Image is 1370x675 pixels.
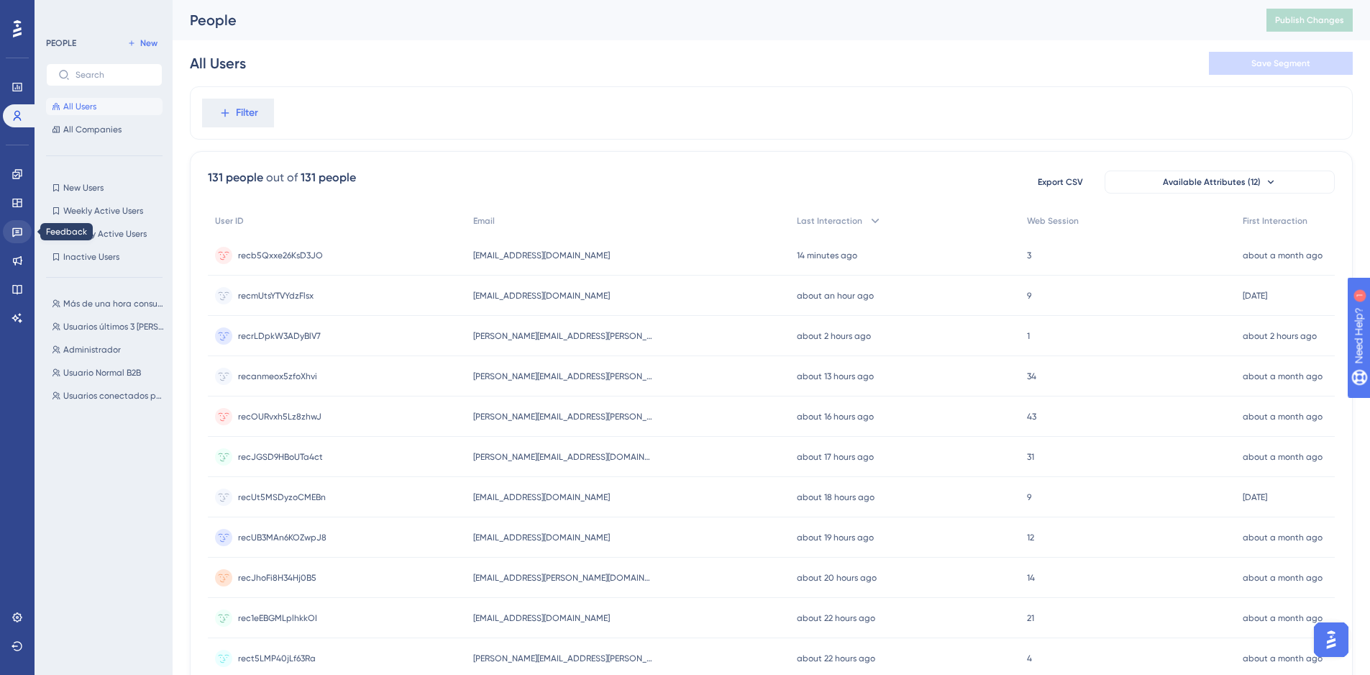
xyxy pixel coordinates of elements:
div: 131 people [208,169,263,186]
span: 9 [1027,491,1031,503]
span: [EMAIL_ADDRESS][PERSON_NAME][DOMAIN_NAME] [473,572,653,584]
span: recb5Qxxe26KsD3JO [238,250,323,261]
span: Save Segment [1251,58,1310,69]
time: about 22 hours ago [797,613,875,623]
time: about a month ago [1243,371,1323,381]
span: recOURvxh5Lz8zhwJ [238,411,321,422]
span: [PERSON_NAME][EMAIL_ADDRESS][PERSON_NAME][DOMAIN_NAME] [473,411,653,422]
button: Usuario Normal B2B [46,364,171,381]
time: about a month ago [1243,533,1323,543]
button: Publish Changes [1266,9,1353,32]
button: Weekly Active Users [46,202,163,219]
span: 4 [1027,653,1032,664]
span: rect5LMP40jLf63Ra [238,653,316,664]
span: All Companies [63,124,122,135]
time: about 17 hours ago [797,452,874,462]
time: about 19 hours ago [797,533,874,543]
iframe: UserGuiding AI Assistant Launcher [1310,618,1353,661]
button: Usuarios últimos 3 [PERSON_NAME] +B2B [46,318,171,335]
span: [EMAIL_ADDRESS][DOMAIN_NAME] [473,250,610,261]
span: 43 [1027,411,1036,422]
time: about a month ago [1243,573,1323,583]
span: Filter [236,104,258,122]
button: All Users [46,98,163,115]
span: Email [473,215,495,227]
span: recUB3MAn6KOZwpJ8 [238,532,326,543]
div: PEOPLE [46,37,76,49]
span: 14 [1027,572,1035,584]
span: Last Interaction [797,215,862,227]
time: about 2 hours ago [1243,331,1317,341]
button: Más de una hora consumida [46,295,171,312]
span: 12 [1027,532,1034,543]
span: [EMAIL_ADDRESS][DOMAIN_NAME] [473,290,610,302]
time: about 20 hours ago [797,573,877,583]
time: about a month ago [1243,452,1323,462]
time: about an hour ago [797,291,874,301]
span: Monthly Active Users [63,228,147,240]
span: Usuarios últimos 3 [PERSON_NAME] +B2B [63,321,165,332]
span: recrLDpkW3ADyBlV7 [238,330,321,342]
span: 31 [1027,451,1034,463]
time: about a month ago [1243,250,1323,261]
span: [PERSON_NAME][EMAIL_ADDRESS][DOMAIN_NAME] [473,451,653,463]
button: Monthly Active Users [46,225,163,243]
input: Search [76,70,150,80]
button: Usuarios conectados por primera vez [46,387,171,404]
span: Más de una hora consumida [63,298,165,309]
span: User ID [215,215,244,227]
button: Available Attributes (12) [1105,171,1335,194]
span: recUt5MSDyzoCMEBn [238,491,326,503]
time: about 16 hours ago [797,412,874,422]
time: 14 minutes ago [797,250,857,261]
span: 1 [1027,330,1030,342]
time: about 22 hours ago [797,653,875,663]
span: Weekly Active Users [63,205,143,217]
time: about a month ago [1243,412,1323,422]
button: New [122,35,163,52]
span: [PERSON_NAME][EMAIL_ADDRESS][PERSON_NAME][PERSON_NAME][DOMAIN_NAME] [473,330,653,342]
time: about a month ago [1243,653,1323,663]
div: 1 [100,7,104,19]
div: All Users [190,53,246,73]
span: Usuarios conectados por primera vez [63,390,165,402]
time: about 2 hours ago [797,331,871,341]
div: out of [266,169,298,186]
time: about 18 hours ago [797,492,874,502]
span: recmUtsYTVYdzFlsx [238,290,314,302]
time: [DATE] [1243,291,1267,301]
time: about 13 hours ago [797,371,874,381]
span: [PERSON_NAME][EMAIL_ADDRESS][PERSON_NAME][DOMAIN_NAME] [473,371,653,382]
span: [EMAIL_ADDRESS][DOMAIN_NAME] [473,491,610,503]
button: Inactive Users [46,248,163,266]
span: 3 [1027,250,1031,261]
span: All Users [63,101,96,112]
button: Filter [202,99,274,127]
span: rec1eEBGMLplhkkOI [238,612,317,624]
div: 131 people [301,169,356,186]
button: Administrador [46,341,171,358]
span: Usuario Normal B2B [63,367,141,379]
span: recJGSD9HBoUTa4ct [238,451,323,463]
span: Web Session [1027,215,1079,227]
span: 34 [1027,371,1036,382]
span: Administrador [63,344,121,355]
button: All Companies [46,121,163,138]
span: recanmeox5zfoXhvi [238,371,317,382]
span: [PERSON_NAME][EMAIL_ADDRESS][PERSON_NAME][DOMAIN_NAME] [473,653,653,664]
time: about a month ago [1243,613,1323,623]
span: 9 [1027,290,1031,302]
span: Export CSV [1038,176,1083,188]
button: New Users [46,179,163,196]
span: Available Attributes (12) [1163,176,1261,188]
span: [EMAIL_ADDRESS][DOMAIN_NAME] [473,612,610,624]
span: Need Help? [34,4,90,21]
span: First Interaction [1243,215,1307,227]
time: [DATE] [1243,492,1267,502]
span: New [140,37,157,49]
span: [EMAIL_ADDRESS][DOMAIN_NAME] [473,532,610,543]
button: Save Segment [1209,52,1353,75]
span: 21 [1027,612,1034,624]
